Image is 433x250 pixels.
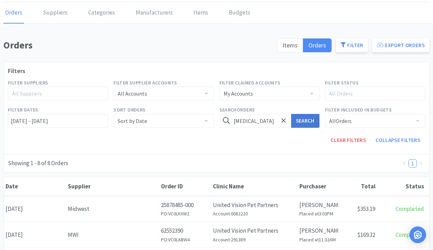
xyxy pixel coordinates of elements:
[299,200,337,210] p: [PERSON_NAME]
[219,79,281,87] label: Filter Claimed Accounts
[357,205,375,213] span: $353.19
[87,2,117,24] a: Categories
[341,182,376,190] div: Total
[329,90,415,97] div: All Orders
[8,114,108,128] input: Select date range
[213,200,296,210] p: United Vision Pet Partners
[396,205,424,213] span: Completed
[417,159,425,168] li: Next Page
[161,226,209,235] p: 62552390
[12,90,98,97] div: All Suppliers
[326,133,371,147] button: Clear Filters
[400,159,408,168] li: Previous Page
[134,2,174,24] a: Manufacturers
[224,87,253,100] div: My Accounts
[192,2,210,24] a: Items
[114,106,145,114] label: Sort Orders
[68,230,157,240] div: MWI
[325,106,392,114] label: Filter Included in Budgets
[419,161,423,166] i: icon: right
[8,66,425,76] h3: Filters
[282,41,298,49] span: Items
[114,79,177,87] label: Filter Supplier Accounts
[8,159,68,168] div: Showing 1 - 8 of 8 Orders
[68,182,157,190] div: Supplier
[227,2,252,24] a: Budgets
[3,37,273,53] h1: Orders
[219,106,255,114] label: Search Orders
[213,182,296,190] div: Clinic Name
[357,231,375,239] span: $169.32
[329,114,352,127] div: All Orders
[396,231,424,239] span: Completed
[325,79,359,87] label: Filter Status
[219,114,319,128] input: Search for orders
[379,182,424,190] div: Status
[402,161,406,166] i: icon: left
[213,210,296,217] h6: Account: 0082220
[161,236,209,243] h6: PO: VC0LABW4
[4,200,66,218] div: [DATE]
[118,87,147,100] div: All Accounts
[291,114,319,128] button: Search
[371,133,425,147] button: Collapse Filters
[213,236,296,243] h6: Account: 291389
[409,226,426,243] div: Open Intercom Messenger
[8,106,38,114] label: Filter Dates
[161,210,209,217] h6: PO: VC0LKXW2
[213,226,296,235] p: United Vision Pet Partners
[161,200,209,210] p: 25878485-000
[308,41,326,49] span: Orders
[336,38,368,52] button: Filter
[408,159,417,168] li: 1
[41,2,69,24] a: Suppliers
[6,182,64,190] div: Date
[299,210,337,217] h6: Placed at 3:03PM
[409,160,416,167] a: 1
[299,236,337,243] h6: Placed at 11:32AM
[118,114,147,127] div: Sort by Date
[372,38,430,52] button: Export Orders
[299,226,337,235] p: [PERSON_NAME]
[68,204,157,214] div: Midwest
[3,2,24,24] a: Orders
[8,79,48,87] label: Filter Suppliers
[4,226,66,244] div: [DATE]
[299,182,337,190] div: Purchaser
[161,182,209,190] div: Order ID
